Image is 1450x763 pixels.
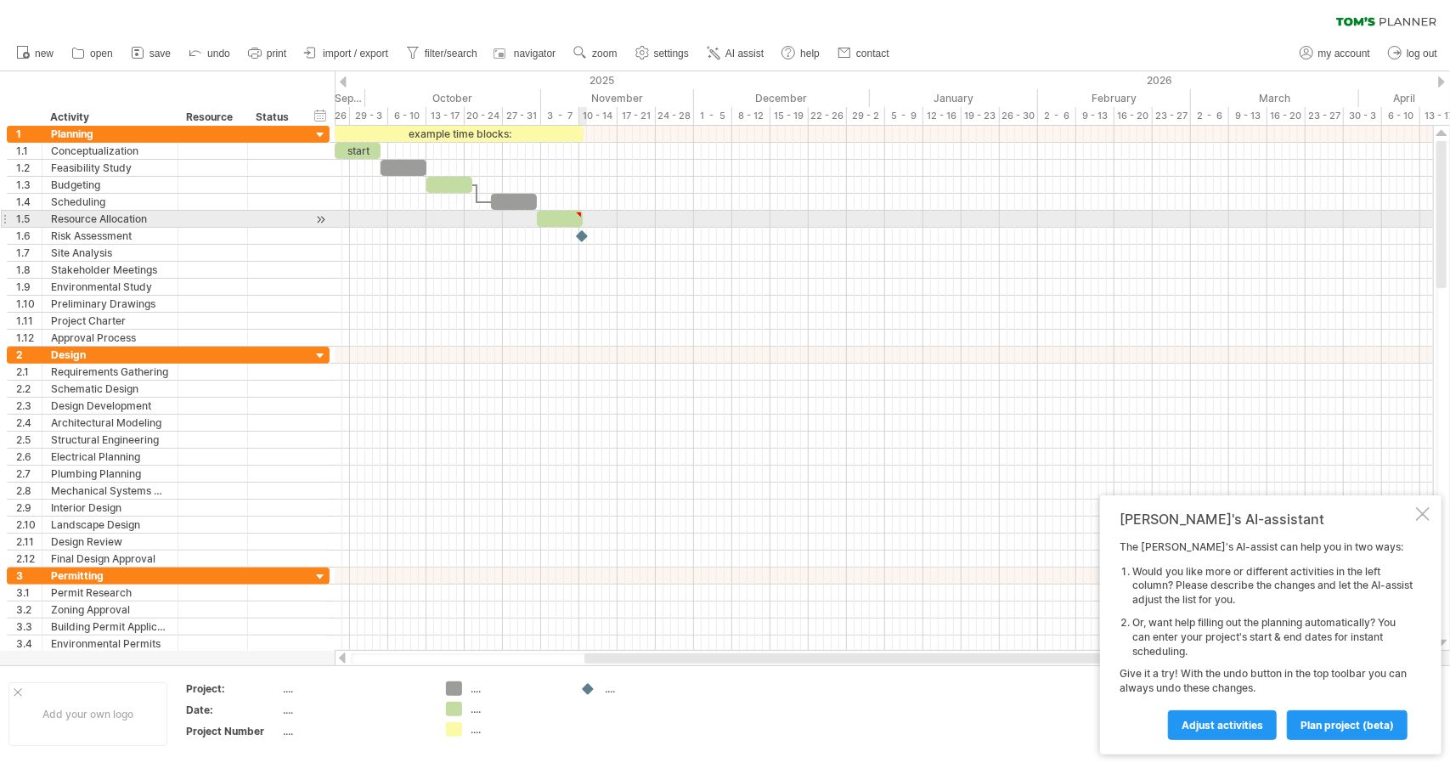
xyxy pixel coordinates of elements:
[694,89,870,107] div: December 2025
[256,109,293,126] div: Status
[1153,107,1191,125] div: 23 - 27
[16,551,42,567] div: 2.12
[702,42,769,65] a: AI assist
[51,126,169,142] div: Planning
[1168,710,1277,740] a: Adjust activities
[51,398,169,414] div: Design Development
[51,313,169,329] div: Project Charter
[1407,48,1437,59] span: log out
[16,602,42,618] div: 3.2
[283,681,426,696] div: ....
[244,42,291,65] a: print
[962,107,1000,125] div: 19 - 23
[426,107,465,125] div: 13 - 17
[16,568,42,584] div: 3
[90,48,113,59] span: open
[51,585,169,601] div: Permit Research
[592,48,617,59] span: zoom
[51,432,169,448] div: Structural Engineering
[1382,107,1420,125] div: 6 - 10
[51,296,169,312] div: Preliminary Drawings
[150,48,171,59] span: save
[800,48,820,59] span: help
[1384,42,1442,65] a: log out
[365,89,541,107] div: October 2025
[1132,565,1413,608] li: Would you like more or different activities in the left column? Please describe the changes and l...
[16,636,42,652] div: 3.4
[335,143,381,159] div: start
[16,279,42,295] div: 1.9
[654,48,689,59] span: settings
[16,228,42,244] div: 1.6
[1267,107,1306,125] div: 16 - 20
[16,262,42,278] div: 1.8
[207,48,230,59] span: undo
[885,107,923,125] div: 5 - 9
[16,619,42,635] div: 3.3
[1038,107,1076,125] div: 2 - 6
[465,107,503,125] div: 20 - 24
[16,296,42,312] div: 1.10
[335,126,584,142] div: example time blocks:
[16,585,42,601] div: 3.1
[51,619,169,635] div: Building Permit Application
[51,160,169,176] div: Feasibility Study
[491,42,561,65] a: navigator
[1076,107,1114,125] div: 9 - 13
[1191,89,1359,107] div: March 2026
[16,347,42,363] div: 2
[1287,710,1408,740] a: plan project (beta)
[51,228,169,244] div: Risk Assessment
[184,42,235,65] a: undo
[16,500,42,516] div: 2.9
[1114,107,1153,125] div: 16 - 20
[856,48,889,59] span: contact
[1300,719,1394,732] span: plan project (beta)
[471,681,563,696] div: ....
[809,107,847,125] div: 22 - 26
[1306,107,1344,125] div: 23 - 27
[1000,107,1038,125] div: 26 - 30
[1191,107,1229,125] div: 2 - 6
[51,143,169,159] div: Conceptualization
[51,177,169,193] div: Budgeting
[51,279,169,295] div: Environmental Study
[16,330,42,346] div: 1.12
[16,245,42,261] div: 1.7
[300,42,393,65] a: import / export
[51,211,169,227] div: Resource Allocation
[541,107,579,125] div: 3 - 7
[1295,42,1375,65] a: my account
[51,466,169,482] div: Plumbing Planning
[16,177,42,193] div: 1.3
[127,42,176,65] a: save
[631,42,694,65] a: settings
[283,703,426,717] div: ....
[51,245,169,261] div: Site Analysis
[67,42,118,65] a: open
[569,42,622,65] a: zoom
[350,107,388,125] div: 29 - 3
[12,42,59,65] a: new
[51,517,169,533] div: Landscape Design
[16,211,42,227] div: 1.5
[16,313,42,329] div: 1.11
[51,347,169,363] div: Design
[35,48,54,59] span: new
[16,364,42,380] div: 2.1
[1318,48,1370,59] span: my account
[1120,511,1413,528] div: [PERSON_NAME]'s AI-assistant
[425,48,477,59] span: filter/search
[186,681,279,696] div: Project:
[16,483,42,499] div: 2.8
[51,534,169,550] div: Design Review
[833,42,894,65] a: contact
[514,48,556,59] span: navigator
[51,330,169,346] div: Approval Process
[51,568,169,584] div: Permitting
[267,48,286,59] span: print
[541,89,694,107] div: November 2025
[656,107,694,125] div: 24 - 28
[51,262,169,278] div: Stakeholder Meetings
[503,107,541,125] div: 27 - 31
